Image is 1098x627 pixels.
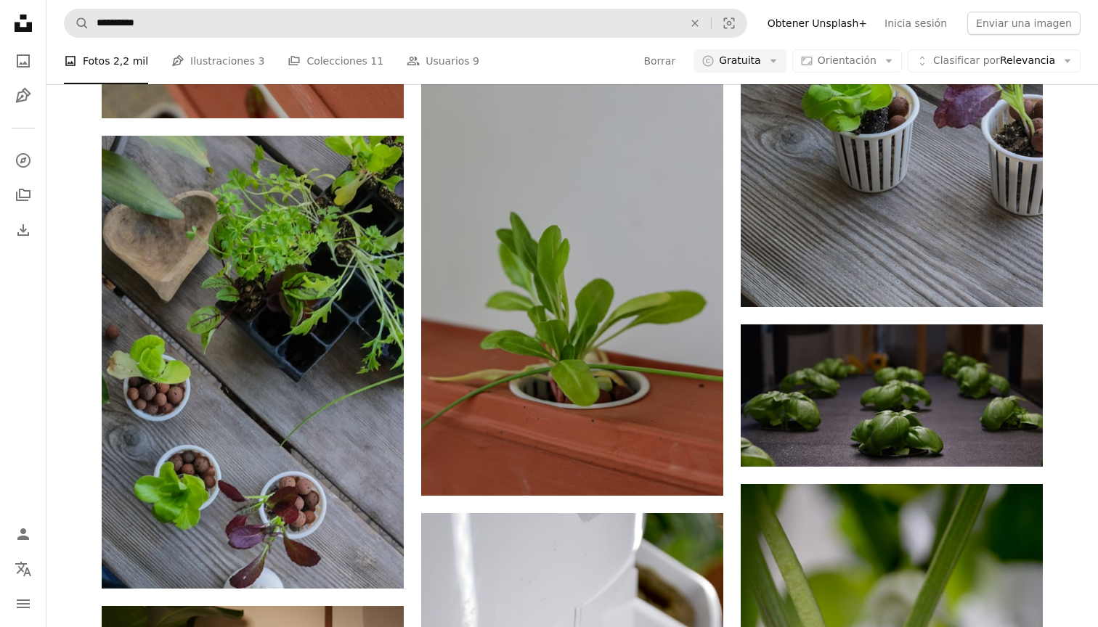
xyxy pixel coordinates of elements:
a: Explorar [9,146,38,175]
button: Buscar en Unsplash [65,9,89,37]
span: Gratuita [719,54,761,68]
a: Un grupo de plantas que están sentadas en una mesa [741,74,1043,87]
button: Clasificar porRelevancia [908,49,1081,73]
form: Encuentra imágenes en todo el sitio [64,9,747,38]
span: 3 [258,53,264,69]
button: Borrar [643,49,676,73]
a: Inicio — Unsplash [9,9,38,41]
button: Orientación [792,49,902,73]
button: Menú [9,589,38,618]
button: Borrar [679,9,711,37]
span: Orientación [818,54,877,66]
a: Usuarios 9 [407,38,479,84]
a: Un grupo de plantas sentadas encima de una mesa de madera [102,356,404,369]
a: Inicia sesión [876,12,956,35]
a: Colecciones [9,181,38,210]
button: Búsqueda visual [712,9,747,37]
a: Colecciones 11 [288,38,383,84]
a: Ilustraciones [9,81,38,110]
a: Fotos [9,46,38,75]
a: una pequeña planta en maceta sentada encima de una mesa de madera [421,263,723,276]
img: una pequeña planta en maceta sentada encima de una mesa de madera [421,43,723,496]
a: Historial de descargas [9,216,38,245]
button: Gratuita [694,49,786,73]
span: Relevancia [933,54,1055,68]
button: Idioma [9,554,38,583]
button: Enviar una imagen [967,12,1081,35]
a: Ilustraciones 3 [171,38,264,84]
a: un manojo de plantas verdes que están sobre una mesa [741,388,1043,401]
img: Un grupo de plantas sentadas encima de una mesa de madera [102,136,404,589]
a: Iniciar sesión / Registrarse [9,520,38,549]
a: Obtener Unsplash+ [759,12,876,35]
img: un manojo de plantas verdes que están sobre una mesa [741,324,1043,467]
span: Clasificar por [933,54,1000,66]
span: 11 [370,53,383,69]
span: 9 [473,53,479,69]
